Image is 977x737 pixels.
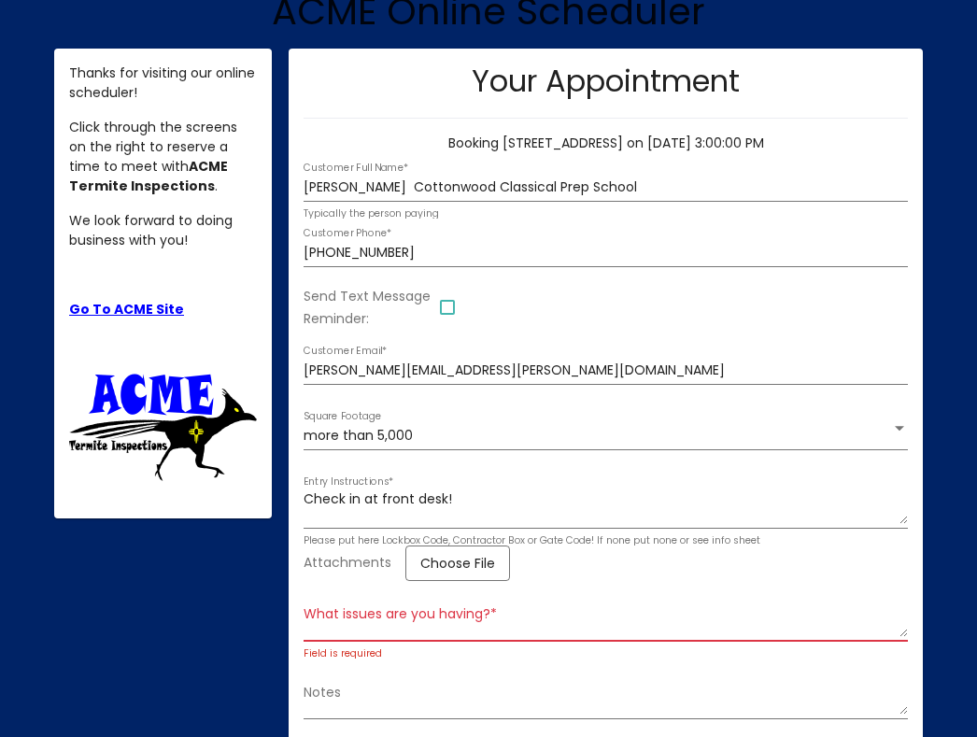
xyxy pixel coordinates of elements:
[304,363,908,378] input: Customer Email
[304,208,439,220] mat-hint: Typically the person paying
[304,553,405,572] mat-label: Attachments
[304,429,908,444] mat-select: Square Footage. more than 5,000 selected
[304,180,908,195] input: Customer Full Name
[69,211,257,250] p: We look forward to doing business with you!
[304,246,908,261] input: Customer Phone
[304,426,413,445] span: more than 5,000
[69,118,257,196] p: Click through the screens on the right to reserve a time to meet with .
[405,546,510,580] button: Choose Files for Upload
[304,535,760,546] mat-hint: Please put here Lockbox Code, Contractor Box or Gate Code! If none put none or see info sheet
[69,64,257,103] p: Thanks for visiting our online scheduler!
[304,134,908,153] div: Booking [STREET_ADDRESS] on [DATE] 3:00:00 PM
[69,300,184,319] a: Go To ACME Site
[304,648,908,659] mat-error: Field is required
[420,555,495,574] span: Choose File
[472,64,740,99] h2: Your Appointment
[69,157,228,195] strong: ACME Termite Inspections
[69,369,257,481] img: ttu_4460907765809774511.png
[304,287,431,328] mat-label: Send Text Message Reminder:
